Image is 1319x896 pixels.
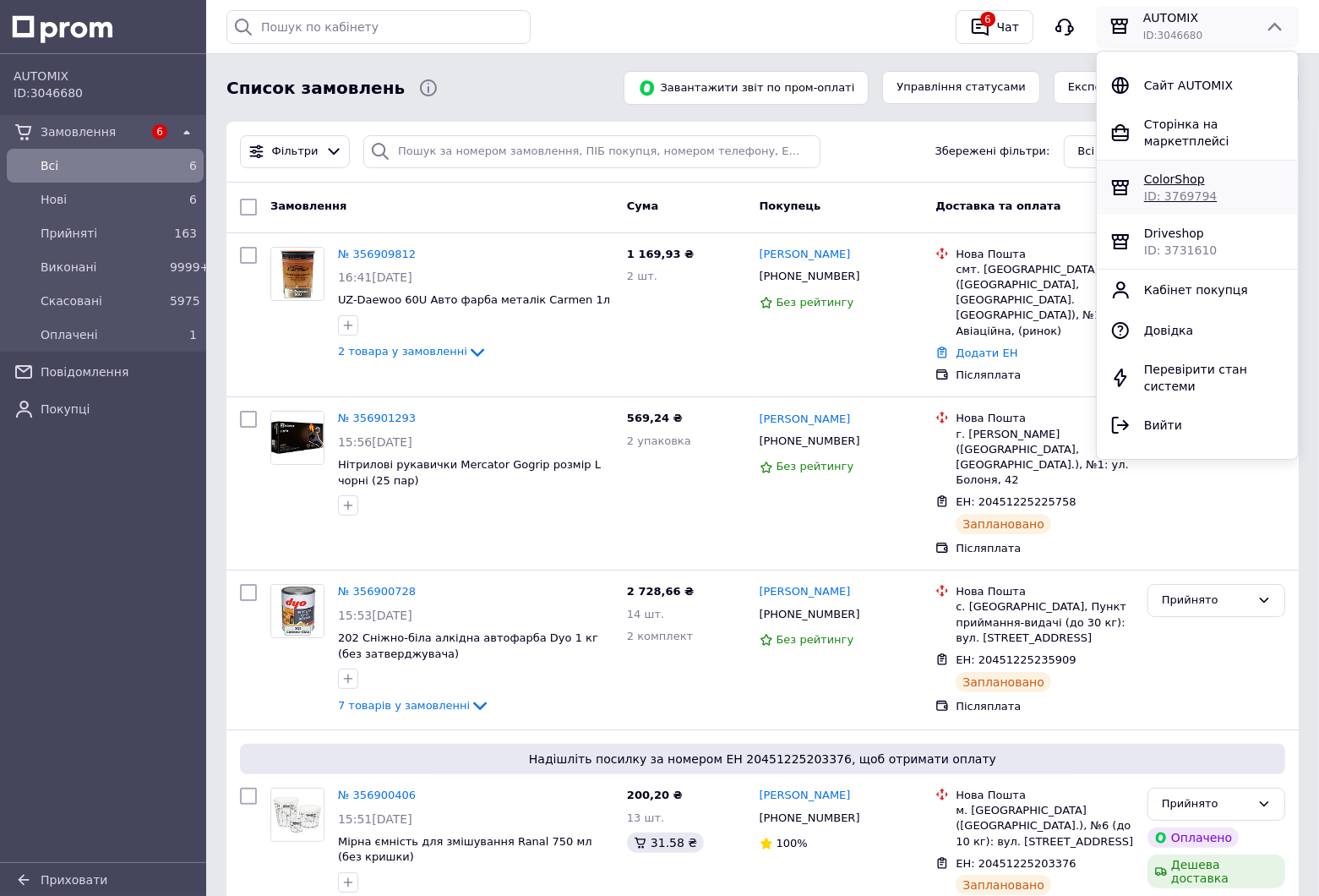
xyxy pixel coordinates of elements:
button: 6Чат [956,10,1033,44]
span: 5975 [170,294,200,308]
a: 7 товарів у замовленні [338,699,490,712]
span: ColorShop [1144,172,1205,186]
span: ЕН: 20451225225758 [956,495,1076,508]
span: ID: 3046680 [1143,30,1202,41]
button: Завантажити звіт по пром-оплаті [624,71,869,105]
span: 15:51[DATE] [338,812,412,826]
a: Фото товару [270,411,324,465]
span: 16:41[DATE] [338,270,412,284]
span: ID: 3769794 [1144,189,1217,203]
a: № 356909812 [338,248,416,260]
a: UZ-Daewoo 60U Авто фарба металік Carmen 1л [338,293,610,306]
span: Оплачені [41,326,163,343]
span: AUTOMIX [1143,9,1251,26]
span: Без рейтингу [777,460,854,473]
a: Довідка [1097,310,1298,351]
span: Cума [627,199,658,212]
div: г. [PERSON_NAME] ([GEOGRAPHIC_DATA], [GEOGRAPHIC_DATA].), №1: ул. Болоня, 42 [956,427,1134,489]
div: [PHONE_NUMBER] [756,604,864,626]
span: Скасовані [41,292,163,309]
a: Додати ЕН [956,347,1017,359]
span: 6 [152,124,167,139]
a: DriveshopID: 3731610 [1097,215,1298,269]
span: 13 шт. [627,811,664,824]
a: Мірна ємність для змішування Ranal 750 мл (без кришки) [338,835,592,864]
a: Перевірити стан системи [1097,351,1298,405]
span: Приховати [41,873,107,887]
span: Прийняті [41,225,163,242]
a: [PERSON_NAME] [760,584,851,600]
span: Перевірити стан системи [1144,363,1247,393]
a: 2 товара у замовленні [338,345,488,358]
div: Післяплата [956,699,1134,714]
img: Фото товару [271,248,324,300]
span: 6 [189,193,197,206]
a: Фото товару [270,584,324,638]
span: Збережені фільтри: [935,144,1050,160]
span: Кабінет покупця [1144,283,1248,297]
img: Фото товару [271,789,324,841]
span: Повідомлення [41,363,197,380]
a: Сайт AUTOMIX [1097,65,1298,106]
span: 6 [189,159,197,172]
span: Доставка та оплата [935,199,1060,212]
span: Сайт AUTOMIX [1144,79,1233,92]
a: Фото товару [270,788,324,842]
span: 200,20 ₴ [627,789,683,801]
span: Фільтри [272,144,319,160]
span: Замовлення [41,123,143,140]
span: ID: 3046680 [14,86,83,100]
span: 1 169,93 ₴ [627,248,694,260]
input: Пошук по кабінету [226,10,531,44]
span: 15:53[DATE] [338,609,412,622]
input: Пошук за номером замовлення, ПІБ покупця, номером телефону, Email, номером накладної [363,135,820,168]
span: Нові [41,191,163,208]
img: Фото товару [271,585,324,637]
div: Прийнято [1162,592,1251,609]
button: Експорт [1054,71,1130,104]
div: с. [GEOGRAPHIC_DATA], Пункт приймання-видачі (до 30 кг): вул. [STREET_ADDRESS] [956,599,1134,646]
div: Чат [994,14,1022,40]
div: 31.58 ₴ [627,833,704,853]
a: [PERSON_NAME] [760,412,851,428]
div: [PHONE_NUMBER] [756,265,864,287]
span: Всі [1078,144,1095,160]
a: Фото товару [270,247,324,301]
a: ColorShopID: 3769794 [1097,161,1298,215]
div: [PHONE_NUMBER] [756,807,864,829]
span: Вийти [1144,418,1182,432]
span: Виконані [41,259,163,276]
a: № 356900406 [338,789,416,801]
div: Прийнято [1162,795,1251,813]
div: смт. [GEOGRAPHIC_DATA] ([GEOGRAPHIC_DATA], [GEOGRAPHIC_DATA]. [GEOGRAPHIC_DATA]), №1: вул. Авіаці... [956,262,1134,339]
span: Надішліть посилку за номером ЕН 20451225203376, щоб отримати оплату [247,751,1278,768]
span: Покупці [41,401,197,418]
div: м. [GEOGRAPHIC_DATA] ([GEOGRAPHIC_DATA].), №6 (до 10 кг): вул. [STREET_ADDRESS] [956,803,1134,850]
a: Нітрилові рукавички Mercator Gogrip розмір L чорні (25 пар) [338,458,601,487]
span: 14 шт. [627,608,664,620]
span: 2 728,66 ₴ [627,585,694,598]
button: Управління статусами [882,71,1040,104]
span: Без рейтингу [777,633,854,646]
span: ЕН: 20451225203376 [956,857,1076,870]
span: 15:56[DATE] [338,435,412,449]
span: 202 Сніжно-біла алкідна автофарба Dyo 1 кг (без затверджувача) [338,631,598,660]
div: Нова Пошта [956,411,1134,426]
a: № 356901293 [338,412,416,424]
span: 2 комплект [627,630,693,642]
span: 100% [777,837,808,850]
div: [PHONE_NUMBER] [756,430,864,452]
div: Нова Пошта [956,584,1134,599]
a: [PERSON_NAME] [760,788,851,804]
a: Сторінка на маркетплейсі [1097,106,1298,160]
span: 2 шт. [627,270,657,282]
span: Всi [41,157,163,174]
span: ЕН: 20451225235909 [956,653,1076,666]
div: Нова Пошта [956,788,1134,803]
div: Заплановано [956,514,1051,534]
div: Заплановано [956,672,1051,692]
span: 2 товара у замовленні [338,346,467,358]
